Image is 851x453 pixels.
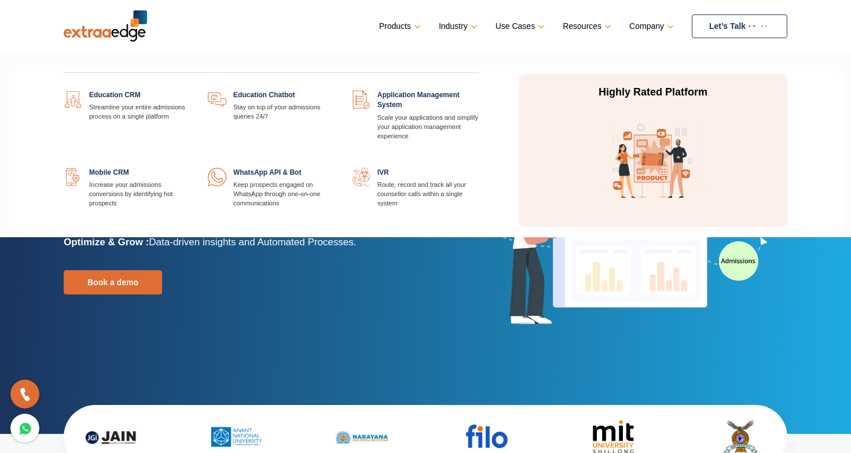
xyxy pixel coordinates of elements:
a: Book a demo [64,270,162,294]
b: Optimize & Grow : [64,237,149,248]
a: Let’s Talk [692,14,787,38]
span: Data-driven insights and Automated Processes. [149,237,356,248]
p: Highly Rated Platform [544,86,762,100]
a: Industry [439,18,475,35]
a: Use Cases [496,18,542,35]
a: Products [379,18,419,35]
a: Resources [563,18,609,35]
a: Company [629,18,672,35]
